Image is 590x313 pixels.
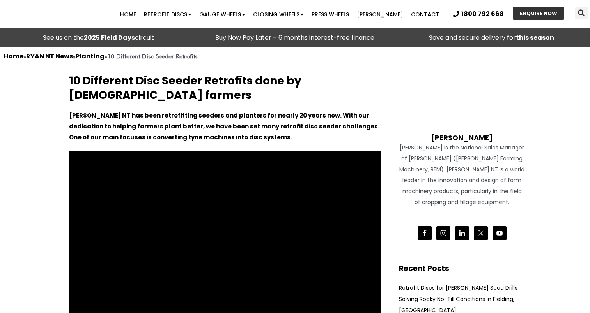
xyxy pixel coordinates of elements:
[4,32,193,43] div: See us on the circuit
[249,7,308,22] a: Closing Wheels
[575,7,588,19] div: Search
[114,7,445,22] nav: Menu
[399,126,525,142] h4: [PERSON_NAME]
[84,33,135,42] a: 2025 Field Days
[116,7,140,22] a: Home
[353,7,407,22] a: [PERSON_NAME]
[200,32,389,43] p: Buy Now Pay Later – 6 months interest-free finance
[399,142,525,207] div: [PERSON_NAME] is the National Sales Manager of [PERSON_NAME] ([PERSON_NAME] Farming Machinery, RF...
[516,33,554,42] strong: this season
[397,32,586,43] p: Save and secure delivery for
[461,11,504,17] span: 1800 792 668
[76,52,105,61] a: Planting
[4,53,198,60] span: » » »
[195,7,249,22] a: Gauge Wheels
[399,263,525,274] h2: Recent Posts
[23,2,101,26] img: Ryan NT logo
[69,74,381,102] h2: 10 Different Disc Seeder Retrofits done by [DEMOGRAPHIC_DATA] farmers
[520,11,557,16] span: ENQUIRE NOW
[107,53,198,60] strong: 10 Different Disc Seeder Retrofits
[4,52,23,61] a: Home
[308,7,353,22] a: Press Wheels
[140,7,195,22] a: Retrofit Discs
[69,111,379,141] strong: [PERSON_NAME] NT has been retrofitting seeders and planters for nearly 20 years now. With our ded...
[513,7,564,20] a: ENQUIRE NOW
[407,7,443,22] a: Contact
[453,11,504,17] a: 1800 792 668
[26,52,73,61] a: RYAN NT News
